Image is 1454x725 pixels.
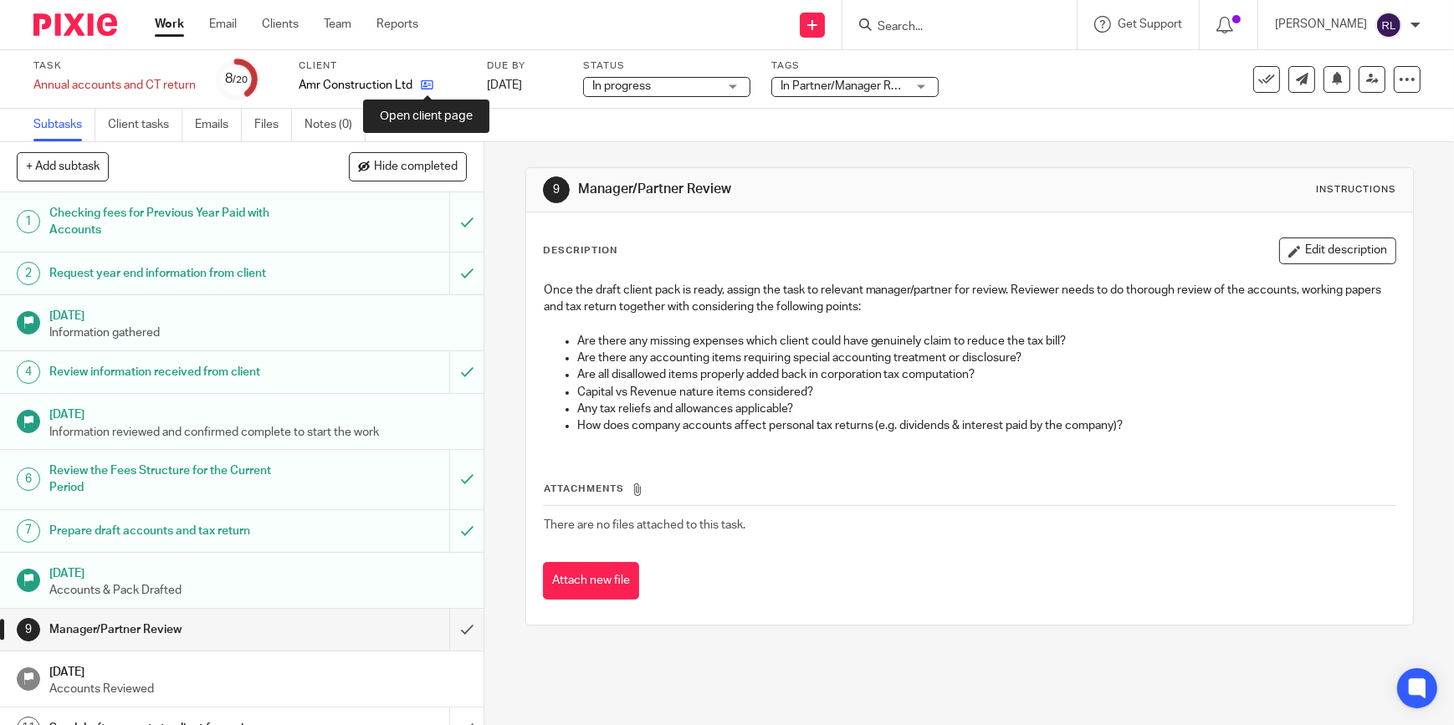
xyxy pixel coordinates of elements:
label: Due by [487,59,562,73]
h1: Prepare draft accounts and tax return [49,518,305,544]
p: How does company accounts affect personal tax returns (e.g. dividends & interest paid by the comp... [577,417,1395,434]
a: Reports [376,16,418,33]
p: Accounts Reviewed [49,681,468,697]
span: [DATE] [487,79,522,91]
h1: [DATE] [49,304,468,324]
input: Search [876,20,1027,35]
p: Amr Construction Ltd [299,77,412,94]
div: Instructions [1316,183,1396,197]
img: svg%3E [1375,12,1402,38]
a: Client tasks [108,109,182,141]
p: Description [543,244,617,258]
a: Subtasks [33,109,95,141]
a: Work [155,16,184,33]
h1: [DATE] [49,561,468,582]
label: Task [33,59,196,73]
button: Edit description [1279,237,1396,264]
button: Hide completed [349,152,467,181]
h1: Request year end information from client [49,261,305,286]
span: There are no files attached to this task. [544,519,745,531]
h1: [DATE] [49,660,468,681]
div: 4 [17,360,40,384]
div: 8 [226,69,248,89]
h1: [DATE] [49,402,468,423]
p: Information gathered [49,324,468,341]
span: Attachments [544,484,624,493]
p: [PERSON_NAME] [1275,16,1367,33]
h1: Checking fees for Previous Year Paid with Accounts [49,201,305,243]
h1: Review information received from client [49,360,305,385]
button: + Add subtask [17,152,109,181]
p: Are all disallowed items properly added back in corporation tax computation? [577,366,1395,383]
span: Get Support [1118,18,1182,30]
a: Audit logs [378,109,443,141]
p: Accounts & Pack Drafted [49,582,468,599]
div: 9 [543,176,570,203]
p: Information reviewed and confirmed complete to start the work [49,424,468,441]
div: 9 [17,618,40,641]
a: Email [209,16,237,33]
div: Annual accounts and CT return [33,77,196,94]
div: 6 [17,467,40,491]
label: Status [583,59,750,73]
label: Client [299,59,466,73]
h1: Manager/Partner Review [578,181,1005,198]
label: Tags [771,59,939,73]
p: Capital vs Revenue nature items considered? [577,384,1395,401]
div: 1 [17,210,40,233]
h1: Review the Fees Structure for the Current Period [49,458,305,501]
img: Pixie [33,13,117,36]
div: 7 [17,519,40,543]
span: In Partner/Manager Review [781,80,921,92]
p: Once the draft client pack is ready, assign the task to relevant manager/partner for review. Revi... [544,282,1395,316]
button: Attach new file [543,562,639,600]
p: Any tax reliefs and allowances applicable? [577,401,1395,417]
small: /20 [233,75,248,84]
p: Are there any accounting items requiring special accounting treatment or disclosure? [577,350,1395,366]
h1: Manager/Partner Review [49,617,305,642]
span: In progress [592,80,651,92]
a: Files [254,109,292,141]
a: Team [324,16,351,33]
a: Emails [195,109,242,141]
a: Clients [262,16,299,33]
span: Hide completed [374,161,458,174]
a: Notes (0) [305,109,366,141]
div: 2 [17,262,40,285]
p: Are there any missing expenses which client could have genuinely claim to reduce the tax bill? [577,333,1395,350]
